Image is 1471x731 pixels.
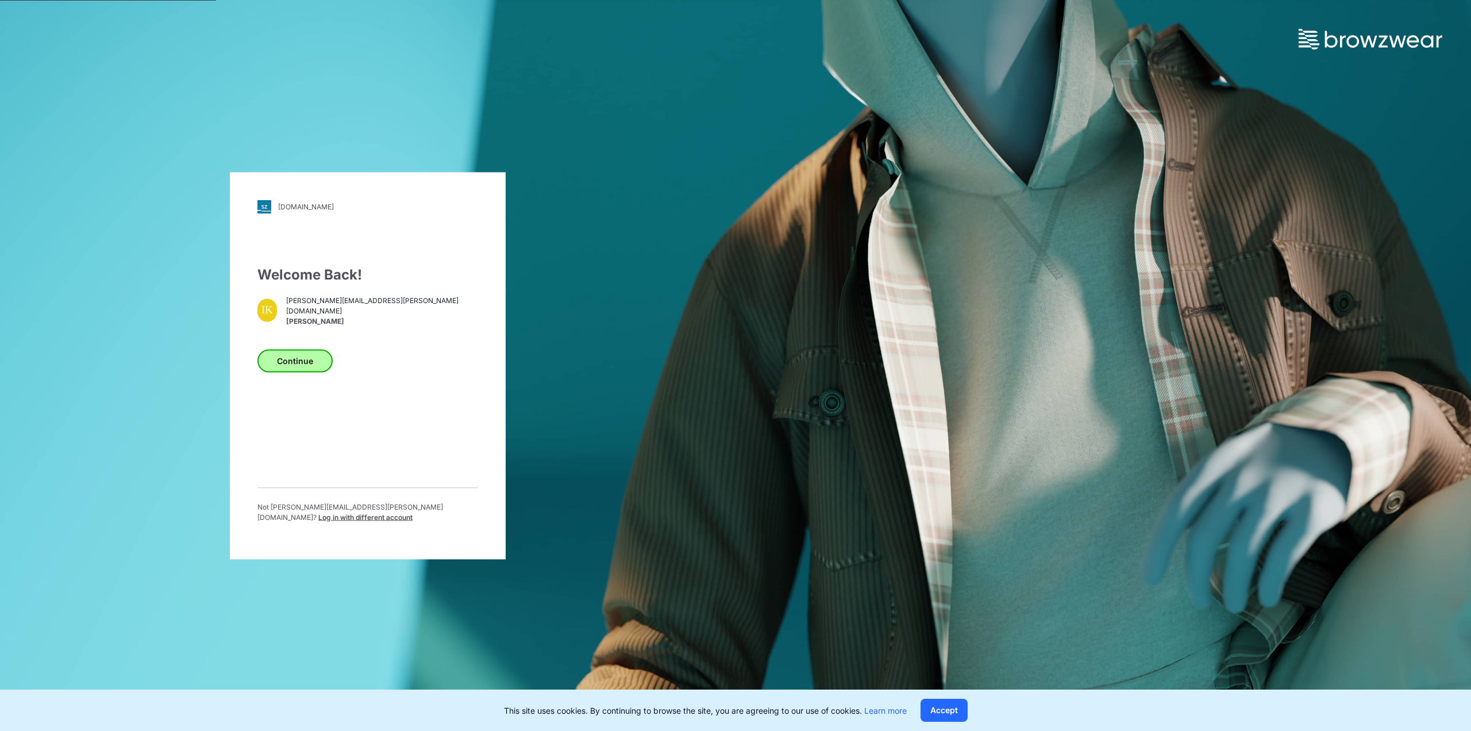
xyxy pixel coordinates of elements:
p: This site uses cookies. By continuing to browse the site, you are agreeing to our use of cookies. [504,705,907,717]
a: Learn more [864,706,907,715]
div: IK [257,298,277,322]
p: Not [PERSON_NAME][EMAIL_ADDRESS][PERSON_NAME][DOMAIN_NAME] ? [257,502,478,522]
div: Welcome Back! [257,264,478,285]
button: Accept [921,699,968,722]
span: [PERSON_NAME][EMAIL_ADDRESS][PERSON_NAME][DOMAIN_NAME] [286,296,478,316]
a: [DOMAIN_NAME] [257,200,478,213]
span: Log in with different account [318,512,413,521]
img: svg+xml;base64,PHN2ZyB3aWR0aD0iMjgiIGhlaWdodD0iMjgiIHZpZXdCb3g9IjAgMCAyOCAyOCIgZmlsbD0ibm9uZSIgeG... [257,200,271,213]
span: [PERSON_NAME] [286,316,478,327]
div: [DOMAIN_NAME] [278,202,334,211]
button: Continue [257,349,333,372]
img: browzwear-logo.73288ffb.svg [1299,29,1442,49]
